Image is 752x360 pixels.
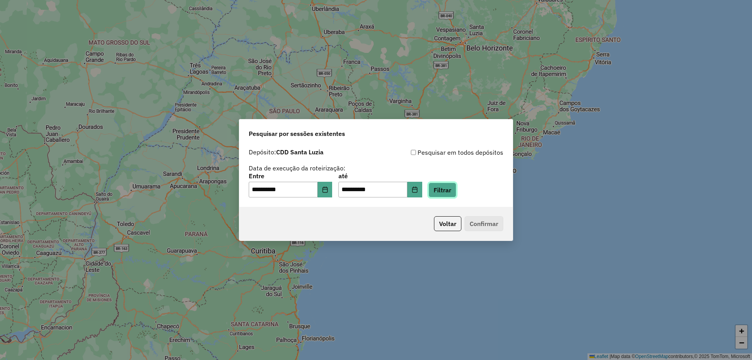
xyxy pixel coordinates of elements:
strong: CDD Santa Luzia [276,148,324,156]
button: Voltar [434,216,461,231]
label: Entre [249,171,332,181]
button: Choose Date [318,182,333,197]
span: Pesquisar por sessões existentes [249,129,345,138]
label: Depósito: [249,147,324,157]
label: Data de execução da roteirização: [249,163,345,173]
button: Choose Date [407,182,422,197]
label: até [338,171,422,181]
div: Pesquisar em todos depósitos [376,148,503,157]
button: Filtrar [428,183,456,197]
